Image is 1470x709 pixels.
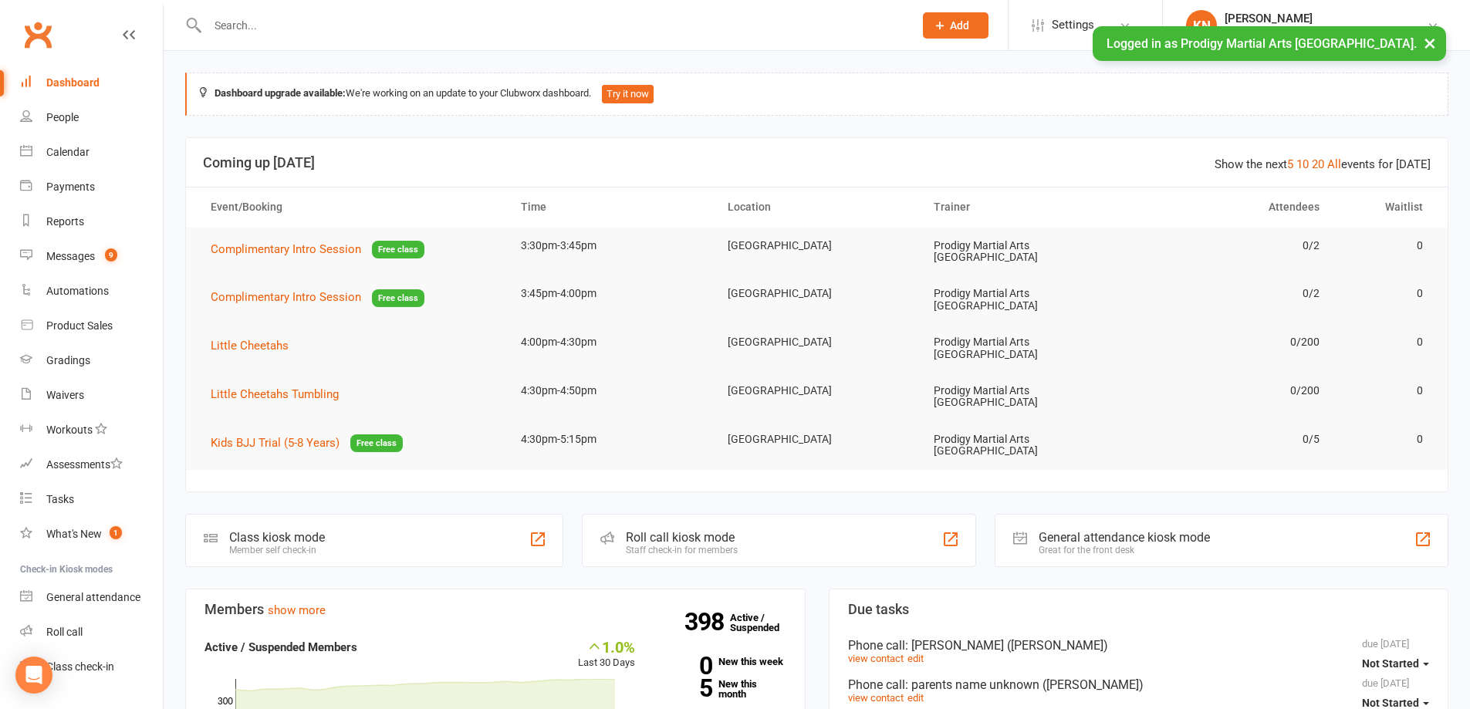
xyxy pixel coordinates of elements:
[211,240,424,259] button: Complimentary Intro SessionFree class
[848,653,904,664] a: view contact
[350,434,403,452] span: Free class
[1333,275,1437,312] td: 0
[507,187,714,227] th: Time
[20,615,163,650] a: Roll call
[203,155,1431,170] h3: Coming up [DATE]
[46,626,83,638] div: Roll call
[1039,530,1210,545] div: General attendance kiosk mode
[211,385,350,403] button: Little Cheetahs Tumbling
[920,275,1127,324] td: Prodigy Martial Arts [GEOGRAPHIC_DATA]
[950,19,969,32] span: Add
[1107,36,1417,51] span: Logged in as Prodigy Martial Arts [GEOGRAPHIC_DATA].
[215,87,346,99] strong: Dashboard upgrade available:
[204,640,357,654] strong: Active / Suspended Members
[20,343,163,378] a: Gradings
[46,285,109,297] div: Automations
[578,638,635,671] div: Last 30 Days
[1225,25,1427,39] div: Prodigy Martial Arts [GEOGRAPHIC_DATA]
[602,85,654,103] button: Try it now
[905,677,1144,692] span: : parents name unknown ([PERSON_NAME])
[1333,187,1437,227] th: Waitlist
[730,601,798,644] a: 398Active / Suspended
[920,228,1127,276] td: Prodigy Martial Arts [GEOGRAPHIC_DATA]
[372,241,424,258] span: Free class
[1127,373,1333,409] td: 0/200
[1333,421,1437,457] td: 0
[372,289,424,307] span: Free class
[20,239,163,274] a: Messages 9
[20,135,163,170] a: Calendar
[211,339,289,353] span: Little Cheetahs
[1362,697,1419,709] span: Not Started
[46,528,102,540] div: What's New
[848,692,904,704] a: view contact
[1215,155,1431,174] div: Show the next events for [DATE]
[1362,650,1429,677] button: Not Started
[20,204,163,239] a: Reports
[46,146,90,158] div: Calendar
[46,250,95,262] div: Messages
[211,434,403,453] button: Kids BJJ Trial (5-8 Years)Free class
[229,530,325,545] div: Class kiosk mode
[684,610,730,633] strong: 398
[848,602,1430,617] h3: Due tasks
[204,602,786,617] h3: Members
[848,638,1430,653] div: Phone call
[20,274,163,309] a: Automations
[658,679,786,699] a: 5New this month
[714,373,921,409] td: [GEOGRAPHIC_DATA]
[907,692,924,704] a: edit
[20,170,163,204] a: Payments
[185,73,1448,116] div: We're working on an update to your Clubworx dashboard.
[20,378,163,413] a: Waivers
[20,413,163,447] a: Workouts
[714,275,921,312] td: [GEOGRAPHIC_DATA]
[110,526,122,539] span: 1
[268,603,326,617] a: show more
[46,493,74,505] div: Tasks
[20,482,163,517] a: Tasks
[658,677,712,700] strong: 5
[211,288,424,307] button: Complimentary Intro SessionFree class
[46,181,95,193] div: Payments
[46,458,123,471] div: Assessments
[46,319,113,332] div: Product Sales
[211,242,361,256] span: Complimentary Intro Session
[46,111,79,123] div: People
[211,336,299,355] button: Little Cheetahs
[46,354,90,366] div: Gradings
[714,187,921,227] th: Location
[211,387,339,401] span: Little Cheetahs Tumbling
[714,421,921,457] td: [GEOGRAPHIC_DATA]
[507,275,714,312] td: 3:45pm-4:00pm
[46,215,84,228] div: Reports
[714,324,921,360] td: [GEOGRAPHIC_DATA]
[20,517,163,552] a: What's New1
[578,638,635,655] div: 1.0%
[20,66,163,100] a: Dashboard
[105,248,117,262] span: 9
[658,657,786,667] a: 0New this week
[211,436,340,450] span: Kids BJJ Trial (5-8 Years)
[920,421,1127,470] td: Prodigy Martial Arts [GEOGRAPHIC_DATA]
[507,373,714,409] td: 4:30pm-4:50pm
[46,660,114,673] div: Class check-in
[507,228,714,264] td: 3:30pm-3:45pm
[46,424,93,436] div: Workouts
[1127,421,1333,457] td: 0/5
[507,324,714,360] td: 4:00pm-4:30pm
[15,657,52,694] div: Open Intercom Messenger
[197,187,507,227] th: Event/Booking
[1416,26,1444,59] button: ×
[1127,228,1333,264] td: 0/2
[658,654,712,677] strong: 0
[20,650,163,684] a: Class kiosk mode
[211,290,361,304] span: Complimentary Intro Session
[920,324,1127,373] td: Prodigy Martial Arts [GEOGRAPHIC_DATA]
[1312,157,1324,171] a: 20
[20,309,163,343] a: Product Sales
[1362,657,1419,670] span: Not Started
[920,187,1127,227] th: Trainer
[1287,157,1293,171] a: 5
[1225,12,1427,25] div: [PERSON_NAME]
